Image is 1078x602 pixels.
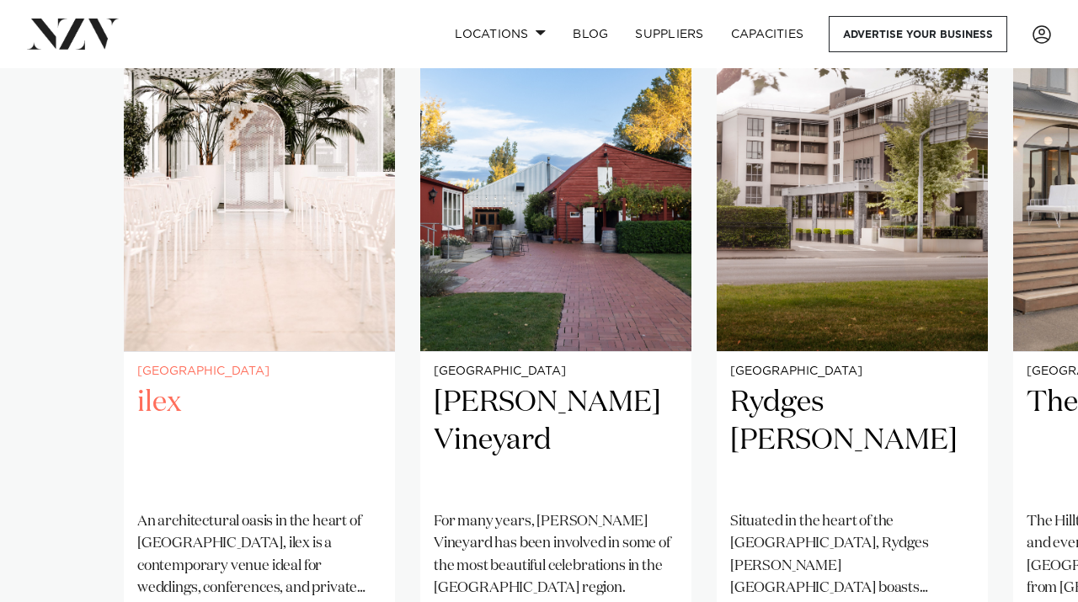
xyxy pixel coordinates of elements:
[137,365,382,378] small: [GEOGRAPHIC_DATA]
[434,365,678,378] small: [GEOGRAPHIC_DATA]
[730,384,974,498] h2: Rydges [PERSON_NAME]
[27,19,119,49] img: nzv-logo.png
[718,16,818,52] a: Capacities
[137,384,382,498] h2: ilex
[730,511,974,599] p: Situated in the heart of the [GEOGRAPHIC_DATA], Rydges [PERSON_NAME] [GEOGRAPHIC_DATA] boasts spa...
[434,511,678,599] p: For many years, [PERSON_NAME] Vineyard has been involved in some of the most beautiful celebratio...
[559,16,622,52] a: BLOG
[137,511,382,599] p: An architectural oasis in the heart of [GEOGRAPHIC_DATA], ilex is a contemporary venue ideal for ...
[434,384,678,498] h2: [PERSON_NAME] Vineyard
[730,365,974,378] small: [GEOGRAPHIC_DATA]
[622,16,717,52] a: SUPPLIERS
[441,16,559,52] a: Locations
[829,16,1007,52] a: Advertise your business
